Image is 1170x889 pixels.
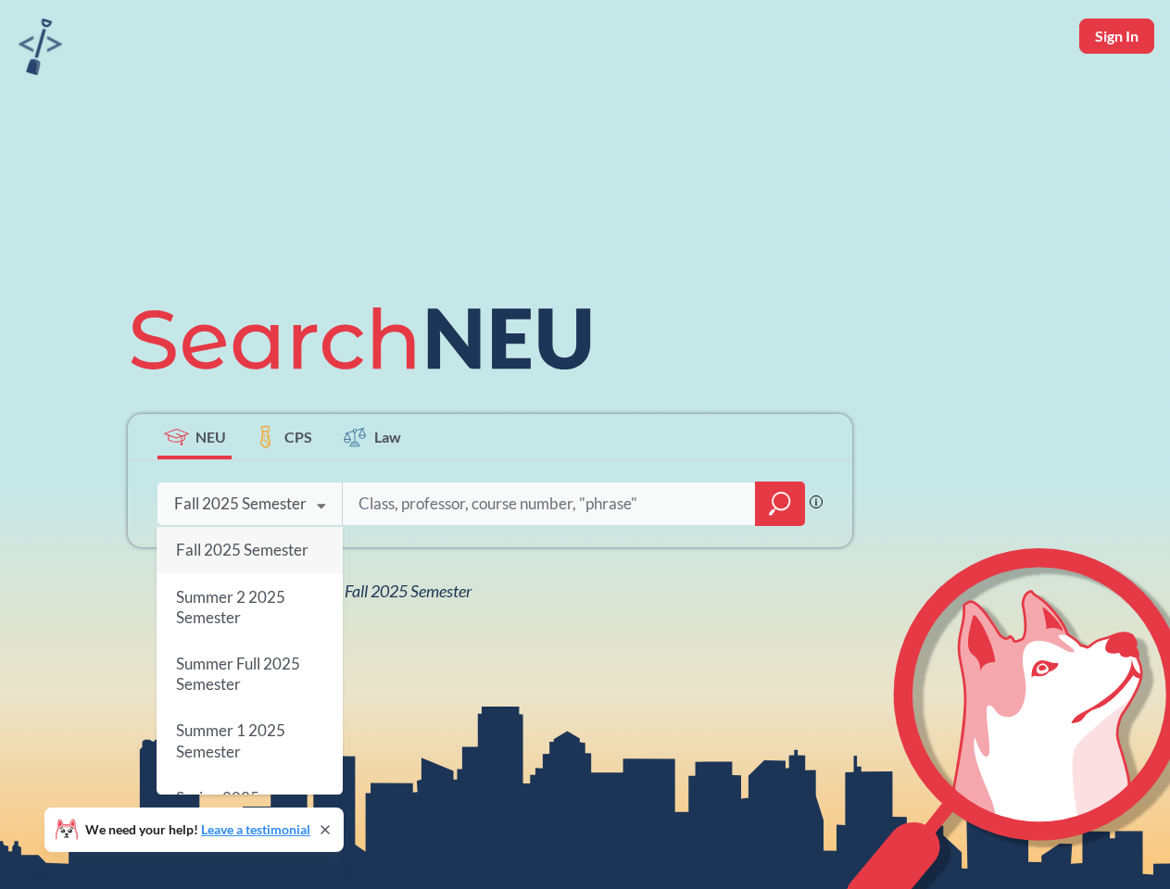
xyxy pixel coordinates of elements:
span: Spring 2025 Semester [176,788,259,828]
img: sandbox logo [19,19,62,75]
span: We need your help! [85,823,310,836]
span: NEU Fall 2025 Semester [309,581,472,601]
span: Summer Full 2025 Semester [176,654,300,694]
a: Leave a testimonial [201,821,310,837]
button: Sign In [1079,19,1154,54]
input: Class, professor, course number, "phrase" [357,484,742,523]
span: Fall 2025 Semester [176,540,308,559]
span: Summer 1 2025 Semester [176,721,285,761]
a: sandbox logo [19,19,62,81]
div: Fall 2025 Semester [174,494,307,514]
span: CPS [284,426,312,447]
span: Summer 2 2025 Semester [176,587,285,627]
span: Law [374,426,401,447]
div: magnifying glass [755,482,805,526]
svg: magnifying glass [769,491,791,517]
span: NEU [195,426,226,447]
